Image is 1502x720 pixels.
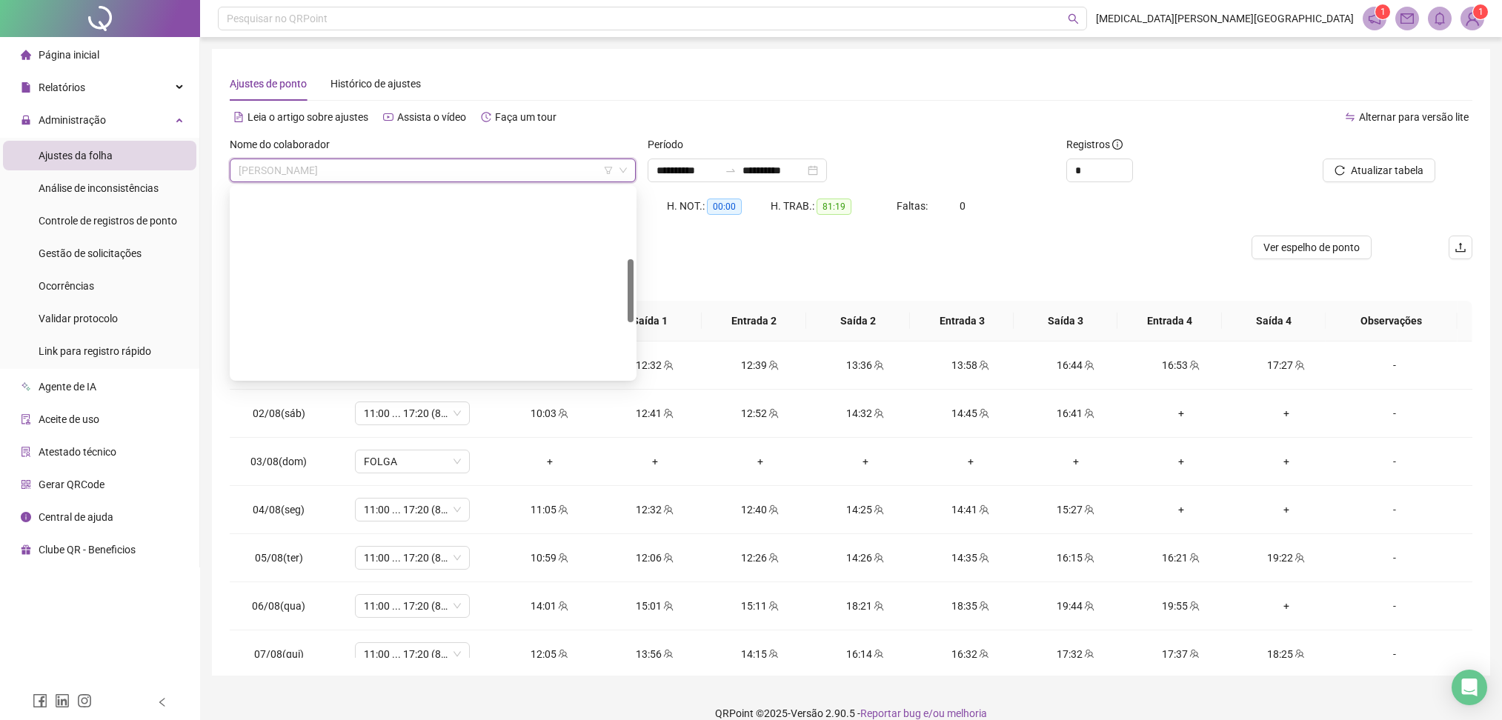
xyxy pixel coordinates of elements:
[872,504,884,515] span: team
[1222,301,1326,341] th: Saída 4
[556,408,568,419] span: team
[1455,241,1466,253] span: upload
[364,595,461,617] span: 11:00 ... 17:20 (8 HORAS)
[1380,7,1386,17] span: 1
[1083,649,1094,659] span: team
[1140,646,1222,662] div: 17:37
[39,81,85,93] span: Relatórios
[39,511,113,523] span: Central de ajuda
[330,78,421,90] span: Histórico de ajustes
[720,646,801,662] div: 14:15
[614,598,696,614] div: 15:01
[252,600,305,612] span: 06/08(qua)
[720,405,801,421] div: 12:52
[39,345,151,357] span: Link para registro rápido
[1068,13,1079,24] span: search
[1035,501,1117,518] div: 15:27
[725,164,737,176] span: swap-right
[817,199,851,215] span: 81:19
[39,446,116,458] span: Atestado técnico
[604,166,613,175] span: filter
[1293,649,1305,659] span: team
[1337,313,1446,329] span: Observações
[910,301,1014,341] th: Entrada 3
[1335,165,1345,176] span: reload
[1140,453,1222,470] div: +
[1351,598,1438,614] div: -
[720,550,801,566] div: 12:26
[1083,601,1094,611] span: team
[364,402,461,424] span: 11:00 ... 17:20 (8 HORAS)
[1035,598,1117,614] div: 19:44
[1323,159,1435,182] button: Atualizar tabela
[1112,139,1123,150] span: info-circle
[509,453,591,470] div: +
[771,198,897,215] div: H. TRAB.:
[767,601,779,611] span: team
[39,413,99,425] span: Aceite de uso
[872,553,884,563] span: team
[397,111,466,123] span: Assista o vídeo
[230,78,307,90] span: Ajustes de ponto
[648,136,693,153] label: Período
[77,693,92,708] span: instagram
[1375,4,1390,19] sup: 1
[1035,550,1117,566] div: 16:15
[383,112,393,122] span: youtube
[1293,360,1305,370] span: team
[930,646,1011,662] div: 16:32
[1293,553,1305,563] span: team
[364,499,461,521] span: 11:00 ... 17:20 (8 HORAS)
[1188,601,1200,611] span: team
[157,697,167,707] span: left
[39,150,113,161] span: Ajustes da folha
[1263,239,1360,256] span: Ver espelho de ponto
[1246,357,1327,373] div: 17:27
[39,544,136,556] span: Clube QR - Beneficios
[1246,405,1327,421] div: +
[662,649,674,659] span: team
[1461,7,1483,30] img: 86630
[662,360,674,370] span: team
[825,357,906,373] div: 13:36
[1345,112,1355,122] span: swap
[614,453,696,470] div: +
[495,111,556,123] span: Faça um tour
[1246,598,1327,614] div: +
[767,553,779,563] span: team
[872,360,884,370] span: team
[21,447,31,457] span: solution
[1351,162,1423,179] span: Atualizar tabela
[806,301,910,341] th: Saída 2
[1188,649,1200,659] span: team
[1083,408,1094,419] span: team
[1452,670,1487,705] div: Open Intercom Messenger
[21,479,31,490] span: qrcode
[825,453,906,470] div: +
[977,408,989,419] span: team
[930,405,1011,421] div: 14:45
[21,82,31,93] span: file
[662,601,674,611] span: team
[364,547,461,569] span: 11:00 ... 17:20 (8 HORAS)
[1035,357,1117,373] div: 16:44
[255,552,303,564] span: 05/08(ter)
[825,501,906,518] div: 14:25
[39,280,94,292] span: Ocorrências
[253,407,305,419] span: 02/08(sáb)
[825,550,906,566] div: 14:26
[1351,405,1438,421] div: -
[253,504,305,516] span: 04/08(seg)
[556,553,568,563] span: team
[39,182,159,194] span: Análise de inconsistências
[767,408,779,419] span: team
[33,693,47,708] span: facebook
[1140,357,1222,373] div: 16:53
[1326,301,1458,341] th: Observações
[872,649,884,659] span: team
[598,301,702,341] th: Saída 1
[614,357,696,373] div: 12:32
[767,360,779,370] span: team
[1400,12,1414,25] span: mail
[702,301,805,341] th: Entrada 2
